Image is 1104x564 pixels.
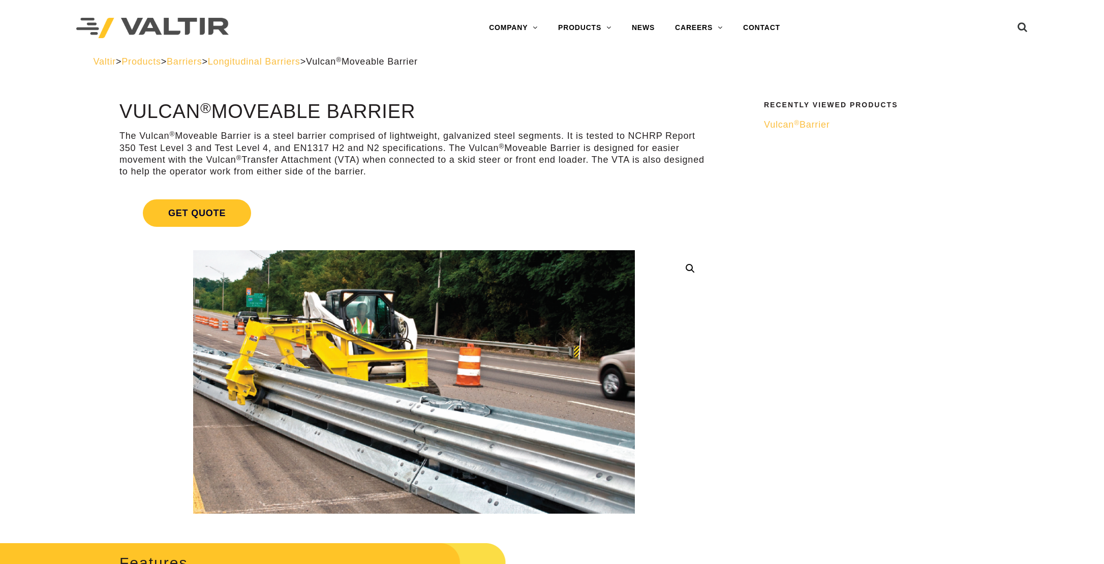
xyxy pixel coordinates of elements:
[119,130,709,178] p: The Vulcan Moveable Barrier is a steel barrier comprised of lightweight, galvanized steel segment...
[794,119,800,127] sup: ®
[548,18,622,38] a: PRODUCTS
[764,120,830,130] span: Vulcan Barrier
[479,18,548,38] a: COMPANY
[94,56,1011,68] div: > > > >
[119,187,709,239] a: Get Quote
[236,154,242,162] sup: ®
[121,56,161,67] a: Products
[143,199,251,227] span: Get Quote
[764,119,1004,131] a: Vulcan®Barrier
[94,56,116,67] a: Valtir
[169,130,175,138] sup: ®
[167,56,202,67] a: Barriers
[665,18,733,38] a: CAREERS
[764,101,1004,109] h2: Recently Viewed Products
[733,18,790,38] a: CONTACT
[622,18,665,38] a: NEWS
[499,142,504,150] sup: ®
[76,18,229,39] img: Valtir
[200,100,211,116] sup: ®
[336,56,342,64] sup: ®
[208,56,300,67] a: Longitudinal Barriers
[306,56,418,67] span: Vulcan Moveable Barrier
[119,101,709,123] h1: Vulcan Moveable Barrier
